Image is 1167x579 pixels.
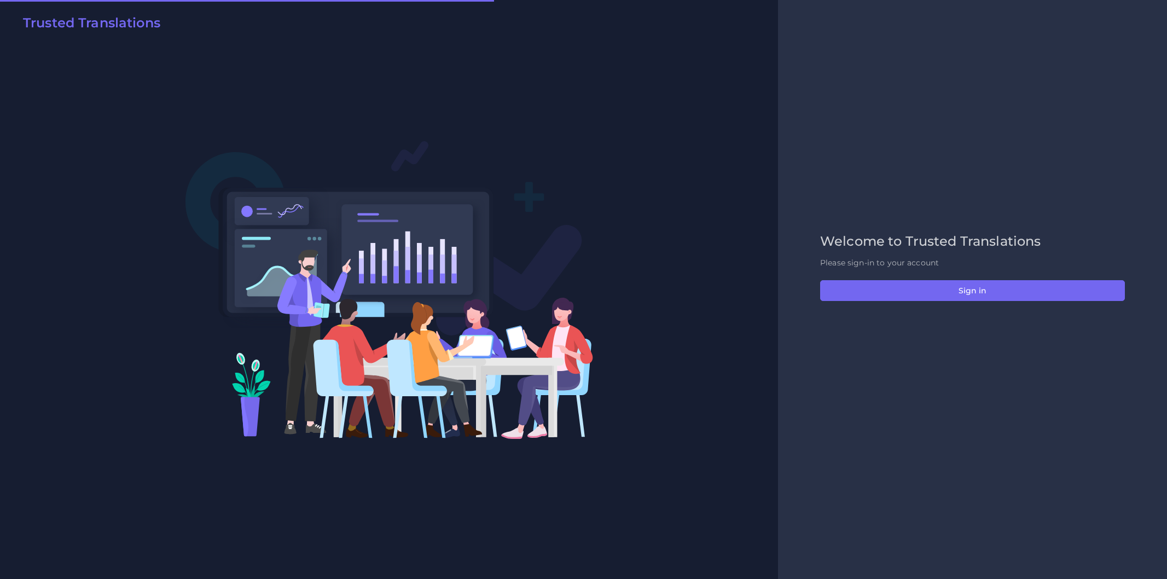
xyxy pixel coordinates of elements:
[23,15,160,31] h2: Trusted Translations
[820,280,1125,301] button: Sign in
[820,234,1125,250] h2: Welcome to Trusted Translations
[820,257,1125,269] p: Please sign-in to your account
[185,140,594,439] img: Login V2
[15,15,160,35] a: Trusted Translations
